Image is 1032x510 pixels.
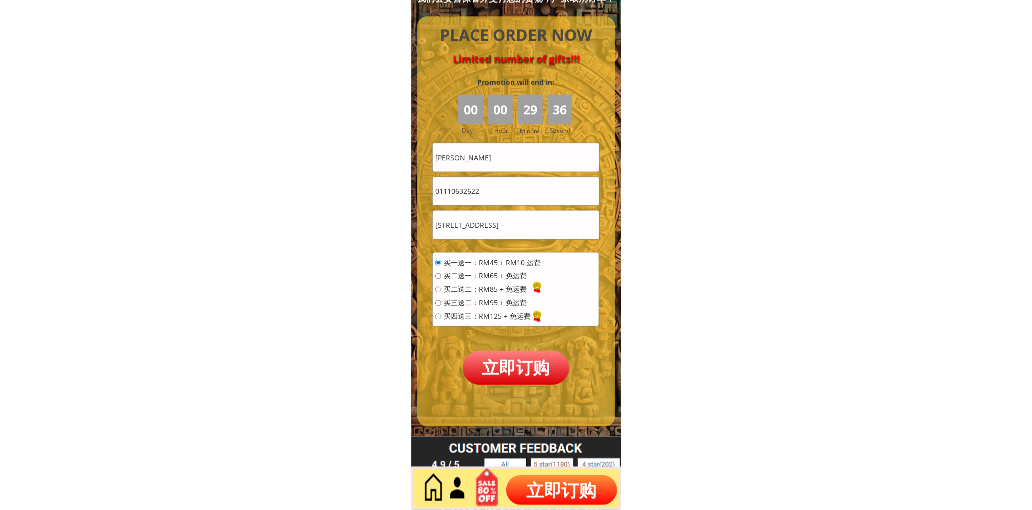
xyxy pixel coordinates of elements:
input: 地址 [433,211,599,239]
h3: Minute [520,126,542,136]
h4: Limited number of gifts!!! [429,53,604,65]
h3: Second [550,126,575,135]
p: 立即订购 [506,475,617,505]
h3: Day [462,126,487,135]
span: 买四送三：RM125 + 免运费 [444,313,541,320]
input: 姓名 [433,143,599,171]
span: 买二送二：RM85 + 免运费 [444,286,541,293]
h3: Hour [494,126,515,135]
h3: Promotion will end in: [459,77,572,88]
span: 买三送二：RM95 + 免运费 [444,300,541,307]
span: 买一送一：RM45 + RM10 运费 [444,259,541,266]
h4: PLACE ORDER NOW [429,24,604,46]
input: 电话 [433,177,599,205]
p: 立即订购 [463,351,570,385]
span: 买二送一：RM65 + 免运费 [444,273,541,280]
